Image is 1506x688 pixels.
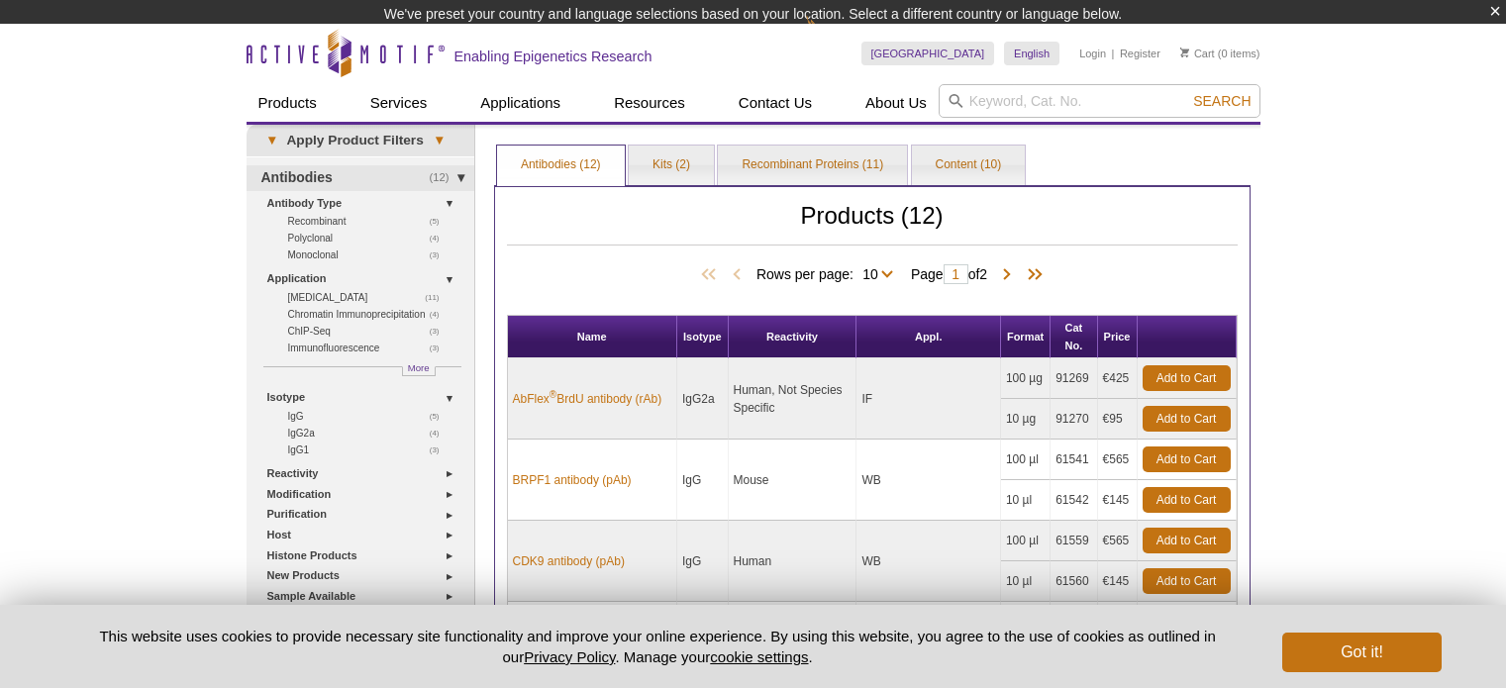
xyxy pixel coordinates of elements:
[267,193,462,214] a: Antibody Type
[1143,365,1231,391] a: Add to Cart
[497,146,625,185] a: Antibodies (12)
[1051,358,1097,399] td: 91269
[65,626,1251,667] p: This website uses cookies to provide necessary site functionality and improve your online experie...
[267,463,462,484] a: Reactivity
[267,387,462,408] a: Isotype
[602,84,697,122] a: Resources
[677,316,729,358] th: Isotype
[288,246,451,263] a: (3)Monoclonal
[853,84,939,122] a: About Us
[901,264,997,284] span: Page of
[247,84,329,122] a: Products
[430,408,451,425] span: (5)
[1098,440,1138,480] td: €565
[979,266,987,282] span: 2
[1098,358,1138,399] td: €425
[424,132,454,149] span: ▾
[1051,480,1097,521] td: 61542
[1187,92,1256,110] button: Search
[729,602,857,683] td: Human
[1079,47,1106,60] a: Login
[697,265,727,285] span: First Page
[1143,528,1231,553] a: Add to Cart
[454,48,653,65] h2: Enabling Epigenetics Research
[1193,93,1251,109] span: Search
[1112,42,1115,65] li: |
[1001,440,1051,480] td: 100 µl
[402,366,436,376] a: More
[856,602,1000,683] td: WB
[1143,446,1231,472] a: Add to Cart
[267,565,462,586] a: New Products
[856,521,1000,602] td: WB
[1001,358,1051,399] td: 100 µg
[430,442,451,458] span: (3)
[247,125,474,156] a: ▾Apply Product Filters▾
[430,340,451,356] span: (3)
[806,15,858,61] img: Change Here
[677,440,729,521] td: IgG
[1001,399,1051,440] td: 10 µg
[729,521,857,602] td: Human
[267,586,462,607] a: Sample Available
[1180,47,1215,60] a: Cart
[430,306,451,323] span: (4)
[727,84,824,122] a: Contact Us
[513,390,662,408] a: AbFlex®BrdU antibody (rAb)
[1180,42,1260,65] li: (0 items)
[247,165,474,191] a: (12)Antibodies
[1001,480,1051,521] td: 10 µl
[430,165,460,191] span: (12)
[288,213,451,230] a: (5)Recombinant
[408,359,430,376] span: More
[1180,48,1189,57] img: Your Cart
[288,340,451,356] a: (3)Immunofluorescence
[1098,521,1138,561] td: €565
[1098,561,1138,602] td: €145
[861,42,995,65] a: [GEOGRAPHIC_DATA]
[1001,602,1051,642] td: 100 µl
[939,84,1260,118] input: Keyword, Cat. No.
[425,289,450,306] span: (11)
[856,358,1000,440] td: IF
[430,230,451,246] span: (4)
[550,389,556,400] sup: ®
[756,263,901,283] span: Rows per page:
[1001,561,1051,602] td: 10 µl
[513,552,625,570] a: CDK9 antibody (pAb)
[508,316,678,358] th: Name
[267,545,462,566] a: Histone Products
[507,207,1238,246] h2: Products (12)
[524,648,615,665] a: Privacy Policy
[468,84,572,122] a: Applications
[718,146,907,185] a: Recombinant Proteins (11)
[430,246,451,263] span: (3)
[1051,602,1097,642] td: 65693
[629,146,714,185] a: Kits (2)
[430,425,451,442] span: (4)
[267,525,462,545] a: Host
[727,265,747,285] span: Previous Page
[267,484,462,505] a: Modification
[288,442,451,458] a: (3)IgG1
[288,230,451,246] a: (4)Polyclonal
[1143,568,1231,594] a: Add to Cart
[912,146,1026,185] a: Content (10)
[288,408,451,425] a: (5)IgG
[1098,480,1138,521] td: €145
[1143,406,1231,432] a: Add to Cart
[1051,561,1097,602] td: 61560
[729,440,857,521] td: Mouse
[1051,399,1097,440] td: 91270
[1051,440,1097,480] td: 61541
[256,132,287,149] span: ▾
[1143,487,1231,513] a: Add to Cart
[267,268,462,289] a: Application
[856,440,1000,521] td: WB
[358,84,440,122] a: Services
[288,289,451,306] a: (11)[MEDICAL_DATA]
[710,648,808,665] button: cookie settings
[1098,602,1138,642] td: €565
[288,425,451,442] a: (4)IgG2a
[677,602,729,683] td: IgG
